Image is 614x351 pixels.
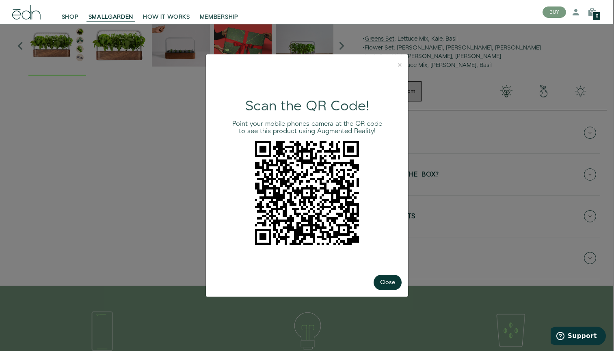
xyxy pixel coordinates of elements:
a: HOW IT WORKS [138,3,195,21]
button: BUY [543,6,566,18]
span: HOW IT WORKS [143,13,190,21]
span: × [398,59,402,71]
a: SMALLGARDEN [84,3,138,21]
img: gz5KHPKRrXEjrRbdd8Atuj4mQRuTsAFcPMDdjwJbBFwAWzR8TMJ3JyAC+DmB+x4Etgi4ALYouNnErg5gf8C1Z0ZopcrdZgAAA... [255,141,359,245]
span: SMALLGARDEN [89,13,134,21]
span: 0 [596,14,598,19]
a: SHOP [57,3,84,21]
h4: Point your mobile phones camera at the QR code to see this product using Augmented Reality! [229,121,385,135]
div: https://www.edntech.com/products/smallgarden?activate_ar [229,141,385,245]
span: SHOP [62,13,79,21]
h1: Scan the QR Code! [229,99,385,114]
button: Close [374,275,402,290]
a: MEMBERSHIP [195,3,243,21]
span: MEMBERSHIP [200,13,238,21]
iframe: Opens a widget where you can find more information [551,327,606,347]
button: Close [391,54,408,76]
